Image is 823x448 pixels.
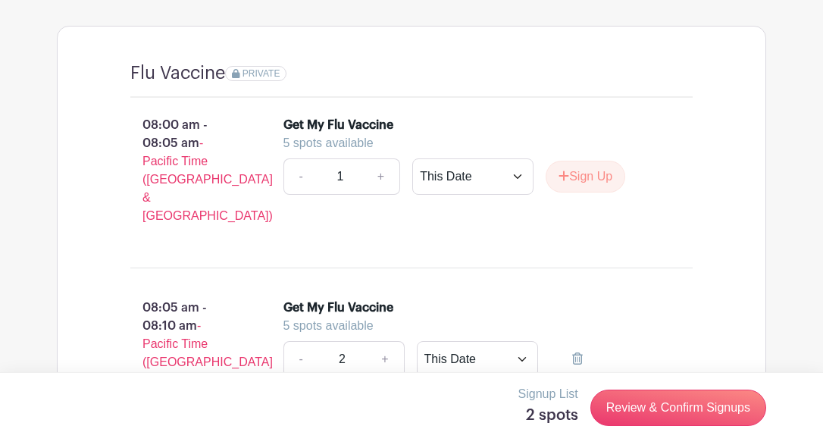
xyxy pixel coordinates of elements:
[546,161,625,193] button: Sign Up
[518,406,578,425] h5: 2 spots
[283,299,393,317] div: Get My Flu Vaccine
[142,136,273,222] span: - Pacific Time ([GEOGRAPHIC_DATA] & [GEOGRAPHIC_DATA])
[366,341,404,378] a: +
[106,293,259,414] p: 08:05 am - 08:10 am
[243,68,280,79] span: PRIVATE
[283,341,318,378] a: -
[130,63,225,84] h4: Flu Vaccine
[142,319,273,405] span: - Pacific Time ([GEOGRAPHIC_DATA] & [GEOGRAPHIC_DATA])
[590,390,766,426] a: Review & Confirm Signups
[283,134,663,152] div: 5 spots available
[283,158,318,195] a: -
[283,116,393,134] div: Get My Flu Vaccine
[362,158,400,195] a: +
[283,317,663,335] div: 5 spots available
[518,385,578,403] p: Signup List
[106,110,259,231] p: 08:00 am - 08:05 am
